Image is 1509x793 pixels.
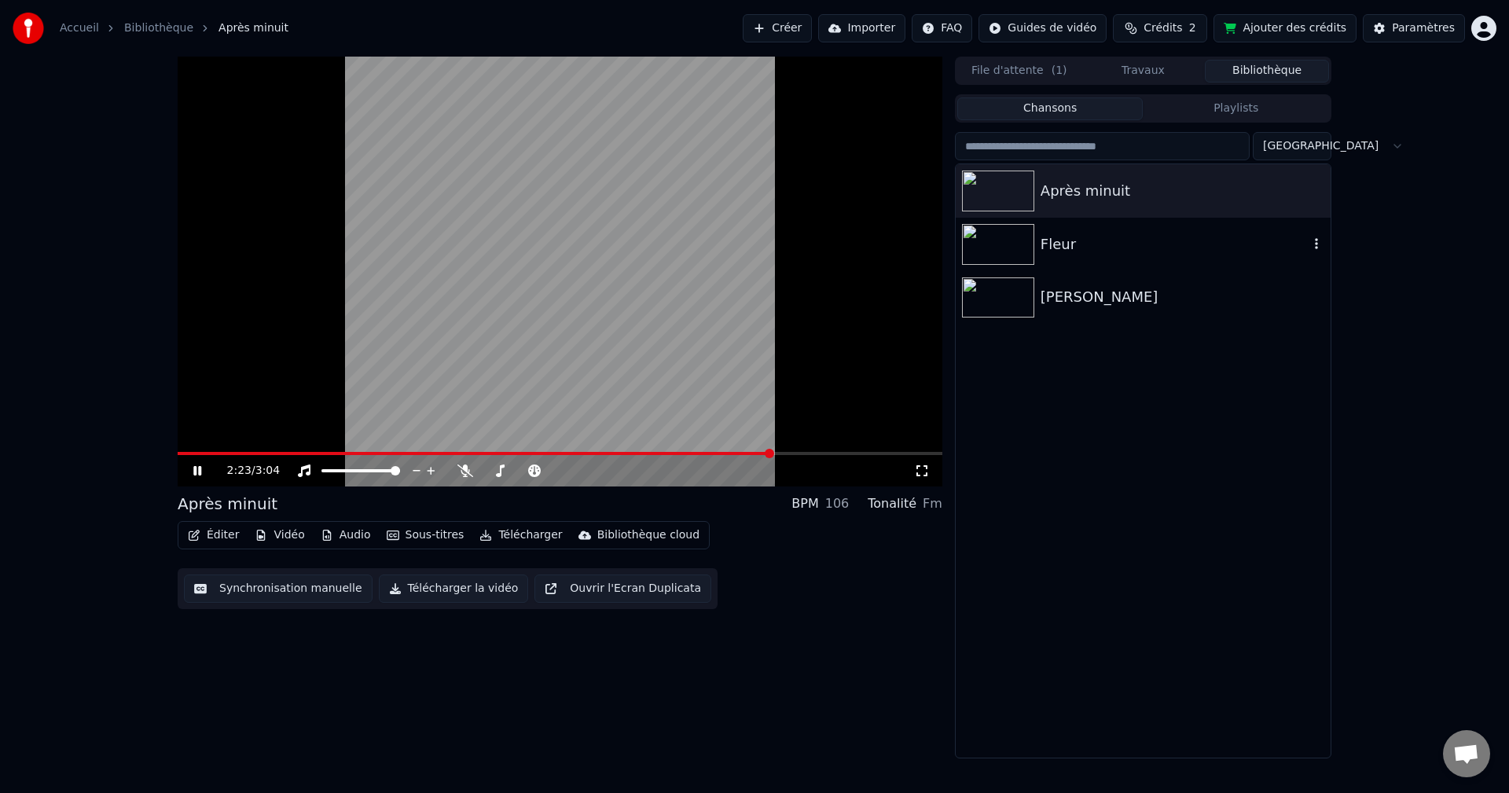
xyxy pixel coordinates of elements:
[124,20,193,36] a: Bibliothèque
[380,524,471,546] button: Sous-titres
[825,494,850,513] div: 106
[473,524,568,546] button: Télécharger
[178,493,277,515] div: Après minuit
[314,524,377,546] button: Audio
[60,20,288,36] nav: breadcrumb
[1041,286,1324,308] div: [PERSON_NAME]
[218,20,288,36] span: Après minuit
[923,494,942,513] div: Fm
[1041,180,1324,202] div: Après minuit
[60,20,99,36] a: Accueil
[597,527,699,543] div: Bibliothèque cloud
[1081,60,1206,83] button: Travaux
[1443,730,1490,777] div: Ouvrir le chat
[1113,14,1207,42] button: Crédits2
[1143,97,1329,120] button: Playlists
[868,494,916,513] div: Tonalité
[743,14,812,42] button: Créer
[534,575,711,603] button: Ouvrir l'Ecran Duplicata
[1189,20,1196,36] span: 2
[182,524,245,546] button: Éditer
[818,14,905,42] button: Importer
[227,463,265,479] div: /
[1041,233,1309,255] div: Fleur
[13,13,44,44] img: youka
[1263,138,1379,154] span: [GEOGRAPHIC_DATA]
[978,14,1107,42] button: Guides de vidéo
[791,494,818,513] div: BPM
[1205,60,1329,83] button: Bibliothèque
[184,575,373,603] button: Synchronisation manuelle
[1363,14,1465,42] button: Paramètres
[912,14,972,42] button: FAQ
[248,524,310,546] button: Vidéo
[1144,20,1182,36] span: Crédits
[957,60,1081,83] button: File d'attente
[227,463,251,479] span: 2:23
[255,463,280,479] span: 3:04
[379,575,529,603] button: Télécharger la vidéo
[1213,14,1357,42] button: Ajouter des crédits
[1052,63,1067,79] span: ( 1 )
[1392,20,1455,36] div: Paramètres
[957,97,1144,120] button: Chansons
